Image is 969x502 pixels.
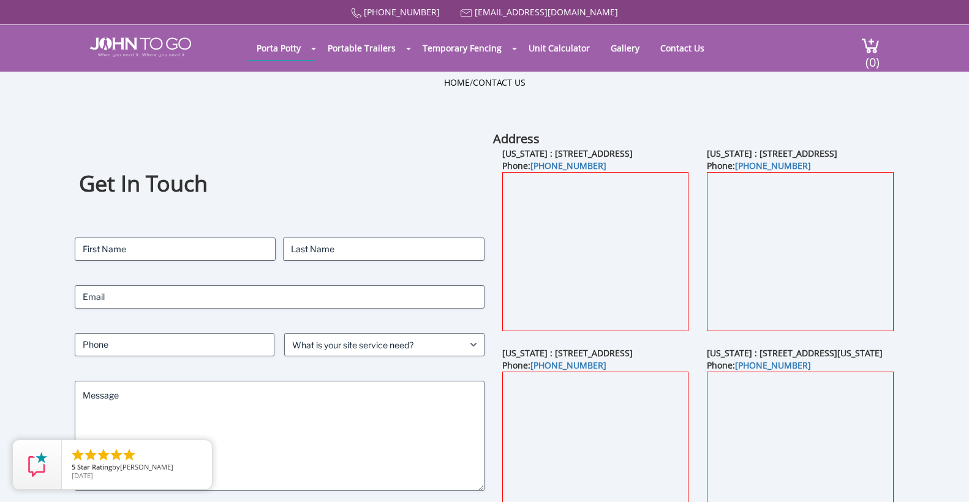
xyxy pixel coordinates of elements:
[75,238,276,261] input: First Name
[519,36,599,60] a: Unit Calculator
[475,6,618,18] a: [EMAIL_ADDRESS][DOMAIN_NAME]
[75,333,275,356] input: Phone
[351,8,361,18] img: Call
[72,471,93,480] span: [DATE]
[473,77,526,88] a: Contact Us
[444,77,526,89] ul: /
[502,160,606,171] b: Phone:
[72,463,202,472] span: by
[530,160,606,171] a: [PHONE_NUMBER]
[247,36,310,60] a: Porta Potty
[444,77,470,88] a: Home
[920,453,969,502] button: Live Chat
[122,448,137,462] li: 
[707,347,883,359] b: [US_STATE] : [STREET_ADDRESS][US_STATE]
[83,448,98,462] li: 
[75,285,484,309] input: Email
[25,452,50,477] img: Review Rating
[283,238,484,261] input: Last Name
[96,448,111,462] li: 
[707,359,811,371] b: Phone:
[530,359,606,371] a: [PHONE_NUMBER]
[79,169,481,199] h1: Get In Touch
[735,160,811,171] a: [PHONE_NUMBER]
[502,359,606,371] b: Phone:
[502,148,633,159] b: [US_STATE] : [STREET_ADDRESS]
[493,130,540,147] b: Address
[90,37,191,57] img: JOHN to go
[70,448,85,462] li: 
[502,347,633,359] b: [US_STATE] : [STREET_ADDRESS]
[865,44,880,70] span: (0)
[77,462,112,471] span: Star Rating
[461,9,472,17] img: Mail
[413,36,511,60] a: Temporary Fencing
[72,462,75,471] span: 5
[651,36,714,60] a: Contact Us
[109,448,124,462] li: 
[861,37,880,54] img: cart a
[319,36,405,60] a: Portable Trailers
[735,359,811,371] a: [PHONE_NUMBER]
[601,36,649,60] a: Gallery
[707,148,837,159] b: [US_STATE] : [STREET_ADDRESS]
[120,462,173,471] span: [PERSON_NAME]
[364,6,440,18] a: [PHONE_NUMBER]
[707,160,811,171] b: Phone:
